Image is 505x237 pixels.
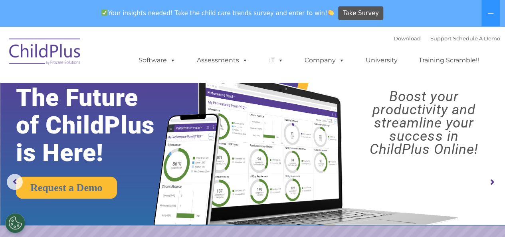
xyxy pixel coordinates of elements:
a: Download [394,35,421,42]
a: Take Survey [338,6,383,20]
span: Take Survey [343,6,379,20]
a: IT [261,52,291,68]
a: Company [297,52,353,68]
button: Cookies Settings [5,213,25,233]
rs-layer: Boost your productivity and streamline your success in ChildPlus Online! [349,90,499,156]
a: Schedule A Demo [453,35,500,42]
a: Software [131,52,184,68]
span: Your insights needed! Take the child care trends survey and enter to win! [98,5,337,21]
a: University [358,52,406,68]
span: Phone number [111,86,145,92]
font: | [394,35,500,42]
img: ChildPlus by Procare Solutions [5,33,85,73]
rs-layer: The Future of ChildPlus is Here! [16,84,177,167]
a: Request a Demo [16,177,117,199]
img: ✅ [101,10,107,16]
span: Last name [111,53,135,59]
a: Support [430,35,452,42]
a: Training Scramble!! [411,52,487,68]
img: 👏 [328,10,334,16]
a: Assessments [189,52,256,68]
